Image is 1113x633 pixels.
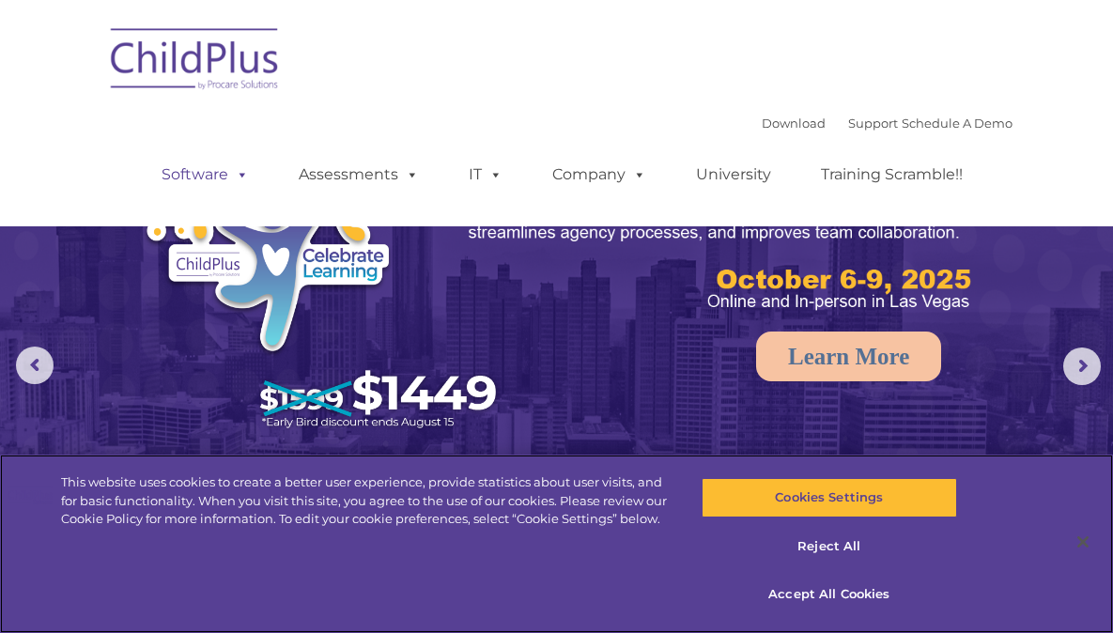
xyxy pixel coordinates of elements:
button: Reject All [702,527,958,566]
a: Learn More [756,332,941,381]
a: Software [143,156,268,193]
a: University [677,156,790,193]
button: Close [1062,521,1104,563]
a: Support [848,116,898,131]
a: Assessments [280,156,438,193]
span: Phone number [248,201,328,215]
span: Last name [248,124,305,138]
a: Company [533,156,665,193]
button: Accept All Cookies [702,575,958,614]
font: | [762,116,1013,131]
a: Schedule A Demo [902,116,1013,131]
a: Training Scramble!! [802,156,982,193]
div: This website uses cookies to create a better user experience, provide statistics about user visit... [61,473,668,529]
a: IT [450,156,521,193]
button: Cookies Settings [702,478,958,517]
a: Download [762,116,826,131]
img: ChildPlus by Procare Solutions [101,15,289,109]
